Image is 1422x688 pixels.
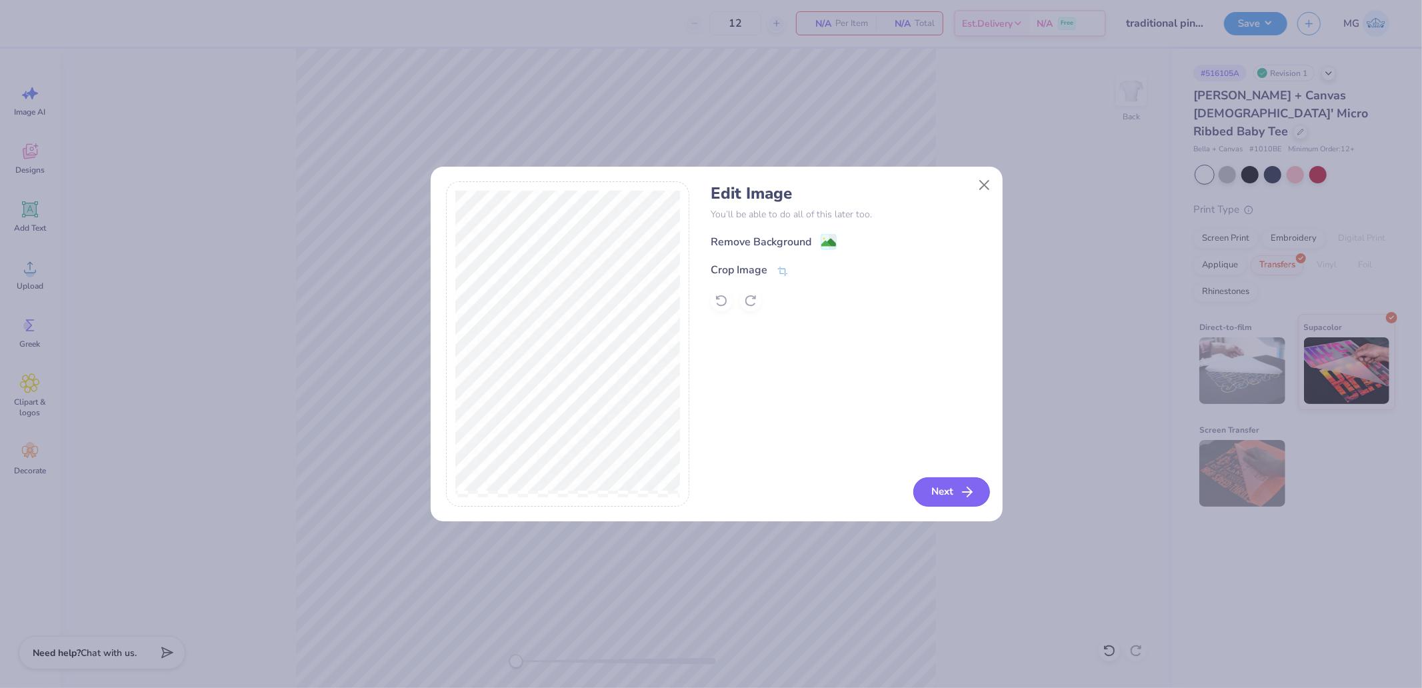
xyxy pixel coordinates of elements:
[711,234,811,250] div: Remove Background
[711,207,987,221] p: You’ll be able to do all of this later too.
[913,477,990,507] button: Next
[972,172,997,197] button: Close
[711,184,987,203] h4: Edit Image
[711,262,767,278] div: Crop Image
